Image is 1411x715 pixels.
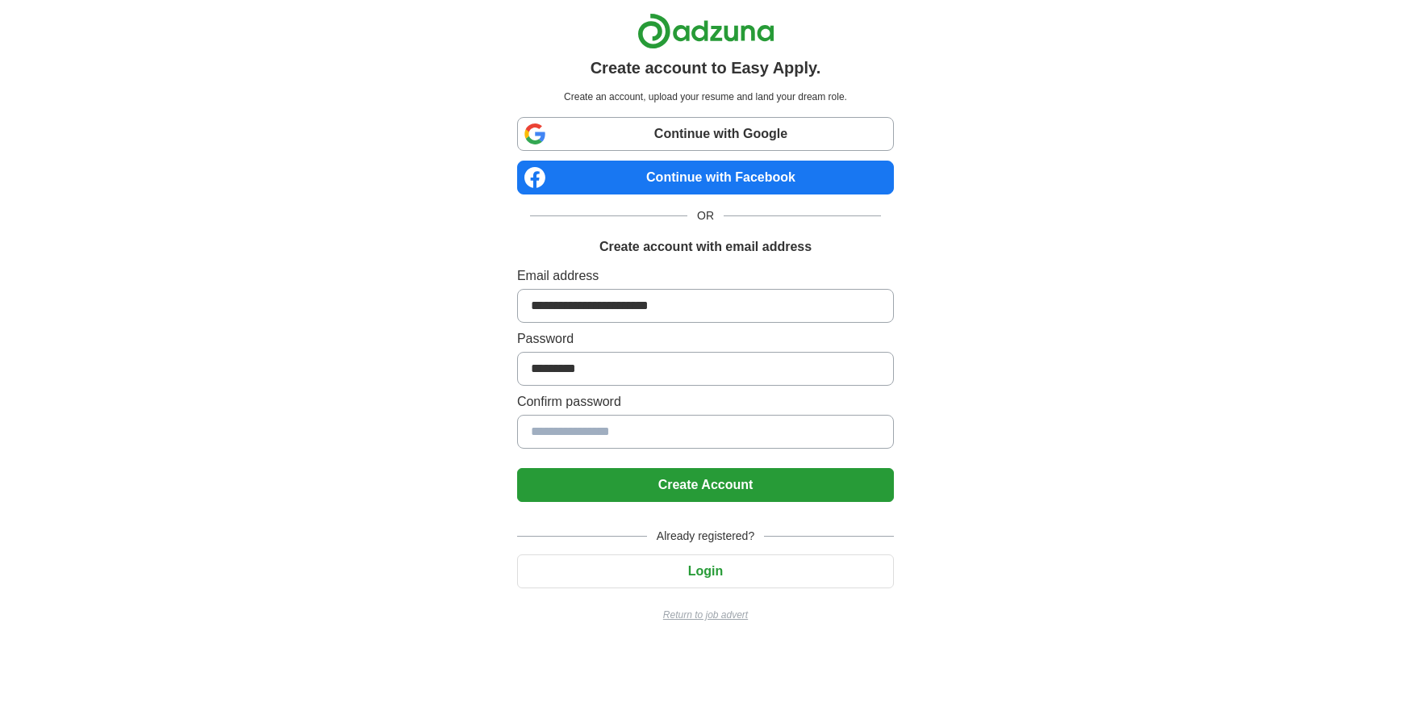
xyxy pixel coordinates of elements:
h1: Create account to Easy Apply. [591,56,821,80]
span: Already registered? [647,528,764,545]
button: Create Account [517,468,894,502]
a: Continue with Google [517,117,894,151]
a: Login [517,564,894,578]
label: Password [517,329,894,349]
p: Create an account, upload your resume and land your dream role. [520,90,891,104]
label: Confirm password [517,392,894,412]
img: Adzuna logo [637,13,774,49]
a: Return to job advert [517,608,894,622]
h1: Create account with email address [599,237,812,257]
a: Continue with Facebook [517,161,894,194]
label: Email address [517,266,894,286]
span: OR [687,207,724,224]
button: Login [517,554,894,588]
